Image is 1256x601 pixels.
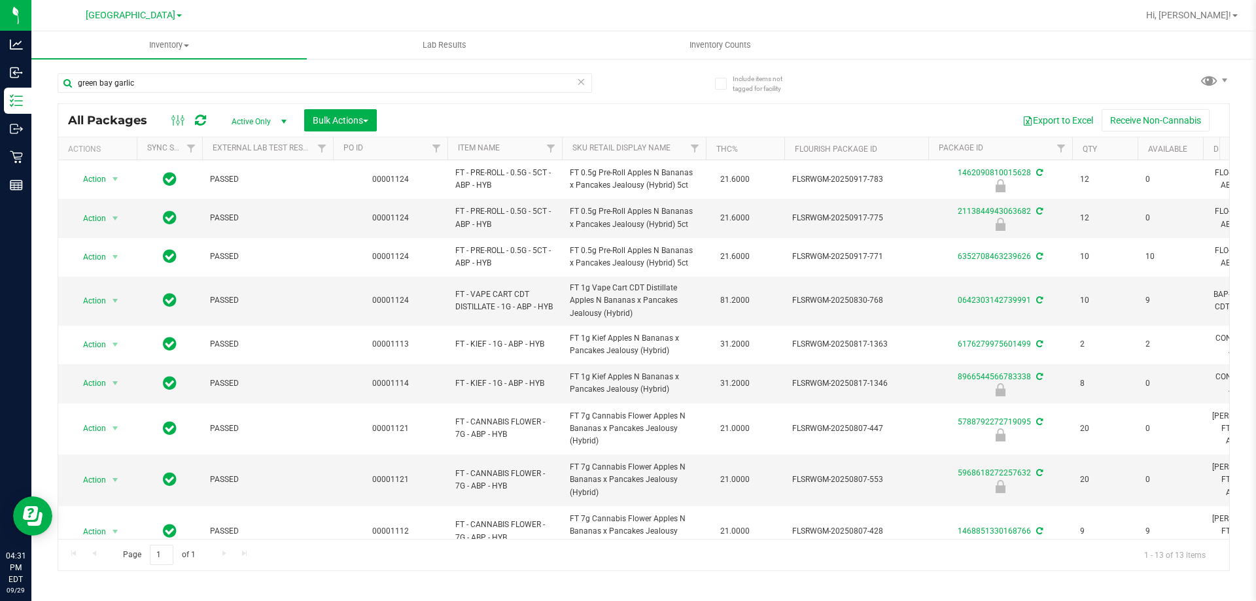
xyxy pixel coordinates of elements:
div: Newly Received [926,383,1074,396]
span: Page of 1 [112,545,206,565]
a: Lab Results [307,31,582,59]
span: Action [71,248,107,266]
inline-svg: Outbound [10,122,23,135]
span: FT 1g Kief Apples N Bananas x Pancakes Jealousy (Hybrid) [570,371,698,396]
span: Sync from Compliance System [1034,468,1043,477]
span: 21.6000 [714,247,756,266]
a: Flourish Package ID [795,145,877,154]
div: Newly Received [926,179,1074,192]
span: PASSED [210,250,325,263]
a: Qty [1083,145,1097,154]
span: 12 [1080,173,1130,186]
inline-svg: Analytics [10,38,23,51]
span: FLSRWGM-20250807-447 [792,422,920,435]
inline-svg: Inbound [10,66,23,79]
span: 12 [1080,212,1130,224]
button: Export to Excel [1014,109,1102,131]
span: FLSRWGM-20250917-775 [792,212,920,224]
span: Action [71,471,107,489]
span: FLSRWGM-20250917-771 [792,250,920,263]
span: 0 [1145,212,1195,224]
span: FT 1g Vape Cart CDT Distillate Apples N Bananas x Pancakes Jealousy (Hybrid) [570,282,698,320]
div: Newly Received [926,480,1074,493]
a: 0642303142739991 [958,296,1031,305]
div: Actions [68,145,131,154]
span: 1 - 13 of 13 items [1134,545,1216,564]
span: In Sync [163,247,177,266]
span: FT - CANNABIS FLOWER - 7G - ABP - HYB [455,519,554,543]
span: Sync from Compliance System [1034,417,1043,426]
span: Action [71,374,107,392]
span: PASSED [210,212,325,224]
span: 2 [1145,338,1195,351]
span: All Packages [68,113,160,128]
span: In Sync [163,374,177,392]
a: 8966544566783338 [958,372,1031,381]
span: FT - PRE-ROLL - 0.5G - 5CT - ABP - HYB [455,167,554,192]
a: Sku Retail Display Name [572,143,671,152]
span: Sync from Compliance System [1034,168,1043,177]
span: 21.0000 [714,470,756,489]
span: select [107,209,124,228]
span: Sync from Compliance System [1034,207,1043,216]
span: FLSRWGM-20250830-768 [792,294,920,307]
a: 5788792272719095 [958,417,1031,426]
iframe: Resource center [13,496,52,536]
span: Action [71,209,107,228]
a: Filter [1051,137,1072,160]
inline-svg: Retail [10,150,23,163]
span: 20 [1080,473,1130,486]
span: Bulk Actions [313,115,368,126]
span: 31.2000 [714,335,756,354]
span: 0 [1145,473,1195,486]
span: In Sync [163,291,177,309]
a: 00001124 [372,252,409,261]
span: PASSED [210,377,325,390]
span: 21.6000 [714,209,756,228]
a: Inventory [31,31,307,59]
a: Package ID [939,143,983,152]
span: Action [71,170,107,188]
span: select [107,419,124,438]
a: Filter [311,137,333,160]
span: Lab Results [405,39,484,51]
span: FT 1g Kief Apples N Bananas x Pancakes Jealousy (Hybrid) [570,332,698,357]
a: 1468851330168766 [958,526,1031,536]
span: 20 [1080,422,1130,435]
span: FT - CANNABIS FLOWER - 7G - ABP - HYB [455,416,554,441]
span: In Sync [163,170,177,188]
button: Bulk Actions [304,109,377,131]
span: select [107,471,124,489]
span: Hi, [PERSON_NAME]! [1146,10,1231,20]
span: Sync from Compliance System [1034,296,1043,305]
span: FLSRWGM-20250817-1363 [792,338,920,351]
span: FT - PRE-ROLL - 0.5G - 5CT - ABP - HYB [455,245,554,269]
a: External Lab Test Result [213,143,315,152]
span: select [107,248,124,266]
span: FT - KIEF - 1G - ABP - HYB [455,377,554,390]
a: 00001124 [372,213,409,222]
span: PASSED [210,173,325,186]
span: In Sync [163,470,177,489]
span: 21.0000 [714,419,756,438]
div: Newly Received [926,428,1074,441]
span: select [107,292,124,310]
span: In Sync [163,335,177,353]
inline-svg: Reports [10,179,23,192]
span: select [107,523,124,541]
a: 00001124 [372,296,409,305]
span: Sync from Compliance System [1034,526,1043,536]
p: 04:31 PM EDT [6,550,26,585]
span: select [107,335,124,354]
span: Clear [576,73,585,90]
span: 10 [1080,250,1130,263]
span: FLSRWGM-20250917-783 [792,173,920,186]
span: select [107,170,124,188]
span: In Sync [163,209,177,227]
a: Item Name [458,143,500,152]
a: 2113844943063682 [958,207,1031,216]
span: 81.2000 [714,291,756,310]
span: Sync from Compliance System [1034,339,1043,349]
span: 9 [1145,294,1195,307]
span: Sync from Compliance System [1034,372,1043,381]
